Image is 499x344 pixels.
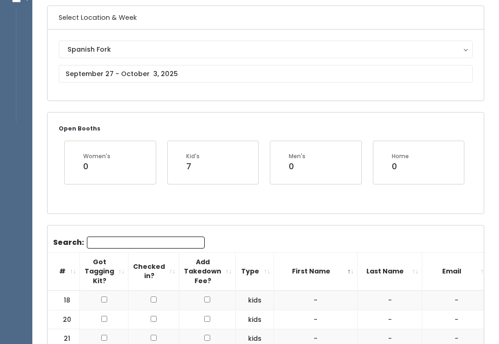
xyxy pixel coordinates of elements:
[289,152,305,160] div: Men's
[186,160,200,172] div: 7
[392,152,409,160] div: Home
[289,160,305,172] div: 0
[83,152,110,160] div: Women's
[274,252,358,291] th: First Name: activate to sort column descending
[48,252,80,291] th: #: activate to sort column ascending
[59,65,473,83] input: September 27 - October 3, 2025
[274,291,358,310] td: -
[83,160,110,172] div: 0
[358,291,422,310] td: -
[358,252,422,291] th: Last Name: activate to sort column ascending
[236,291,274,310] td: kids
[48,310,80,329] td: 20
[422,252,491,291] th: Email: activate to sort column ascending
[128,252,179,291] th: Checked in?: activate to sort column ascending
[358,310,422,329] td: -
[274,310,358,329] td: -
[48,291,80,310] td: 18
[59,41,473,58] button: Spanish Fork
[422,310,491,329] td: -
[392,160,409,172] div: 0
[48,6,484,30] h6: Select Location & Week
[186,152,200,160] div: Kid's
[422,291,491,310] td: -
[59,125,100,132] small: Open Booths
[67,44,464,54] div: Spanish Fork
[179,252,236,291] th: Add Takedown Fee?: activate to sort column ascending
[236,310,274,329] td: kids
[80,252,128,291] th: Got Tagging Kit?: activate to sort column ascending
[236,252,274,291] th: Type: activate to sort column ascending
[87,237,205,249] input: Search:
[53,237,205,249] label: Search:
